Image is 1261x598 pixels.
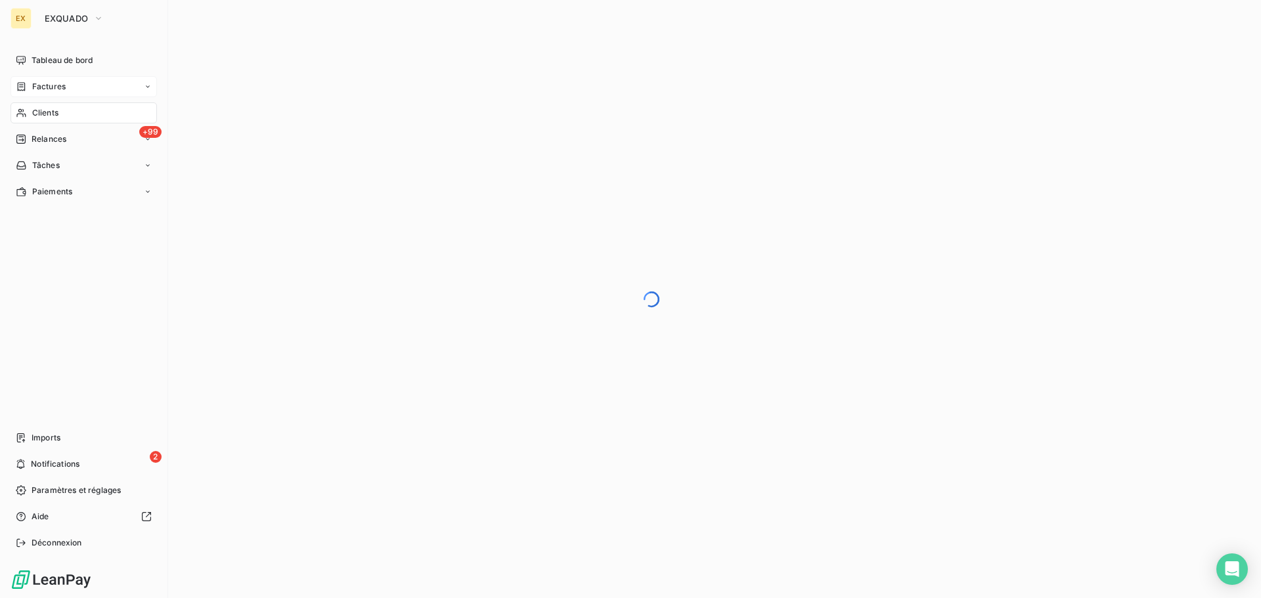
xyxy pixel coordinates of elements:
img: Logo LeanPay [11,569,92,590]
span: 2 [150,451,162,463]
span: Relances [32,133,66,145]
span: Factures [32,81,66,93]
a: Aide [11,506,157,527]
span: Imports [32,432,60,444]
div: Open Intercom Messenger [1216,553,1248,585]
span: Paramètres et réglages [32,484,121,496]
span: Tâches [32,160,60,171]
span: Aide [32,511,49,523]
span: Déconnexion [32,537,82,549]
span: Clients [32,107,58,119]
span: +99 [139,126,162,138]
div: EX [11,8,32,29]
span: Notifications [31,458,79,470]
span: Tableau de bord [32,54,93,66]
span: Paiements [32,186,72,198]
span: EXQUADO [45,13,88,24]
